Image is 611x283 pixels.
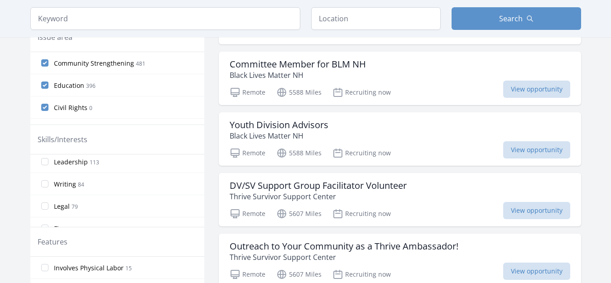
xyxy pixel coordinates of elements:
a: Committee Member for BLM NH Black Lives Matter NH Remote 5588 Miles Recruiting now View opportunity [219,52,581,105]
span: 396 [86,82,96,90]
span: Civil Rights [54,103,87,112]
span: Writing [54,180,76,189]
a: Youth Division Advisors Black Lives Matter NH Remote 5588 Miles Recruiting now View opportunity [219,112,581,166]
span: View opportunity [503,81,570,98]
p: Thrive Survivor Support Center [230,252,458,263]
p: Black Lives Matter NH [230,70,366,81]
input: Legal 79 [41,202,48,210]
input: Location [311,7,441,30]
h3: Youth Division Advisors [230,120,328,130]
h3: Outreach to Your Community as a Thrive Ambassador! [230,241,458,252]
span: Community Strengthening [54,59,134,68]
legend: Skills/Interests [38,134,87,145]
h3: Committee Member for BLM NH [230,59,366,70]
span: Leadership [54,158,88,167]
input: Leadership 113 [41,158,48,165]
p: Recruiting now [332,87,391,98]
span: View opportunity [503,202,570,219]
input: Involves Physical Labor 15 [41,264,48,271]
p: Remote [230,87,265,98]
input: Community Strengthening 481 [41,59,48,67]
span: 481 [136,60,145,67]
span: Education [54,81,84,90]
span: Involves Physical Labor [54,264,124,273]
span: Search [499,13,523,24]
p: Recruiting now [332,269,391,280]
p: Recruiting now [332,148,391,158]
p: Remote [230,269,265,280]
input: Finance 78 [41,225,48,232]
input: Keyword [30,7,300,30]
h3: DV/SV Support Group Facilitator Volunteer [230,180,407,191]
legend: Issue area [38,32,72,43]
span: 78 [79,225,86,233]
span: View opportunity [503,141,570,158]
span: 79 [72,203,78,211]
p: 5607 Miles [276,208,322,219]
span: 113 [90,158,99,166]
p: Remote [230,148,265,158]
p: Recruiting now [332,208,391,219]
p: Thrive Survivor Support Center [230,191,407,202]
span: 0 [89,104,92,112]
input: Education 396 [41,82,48,89]
p: 5588 Miles [276,148,322,158]
input: Writing 84 [41,180,48,187]
p: Black Lives Matter NH [230,130,328,141]
legend: Features [38,236,67,247]
span: Legal [54,202,70,211]
p: 5588 Miles [276,87,322,98]
p: 5607 Miles [276,269,322,280]
span: 15 [125,264,132,272]
a: DV/SV Support Group Facilitator Volunteer Thrive Survivor Support Center Remote 5607 Miles Recrui... [219,173,581,226]
input: Civil Rights 0 [41,104,48,111]
button: Search [452,7,581,30]
span: View opportunity [503,263,570,280]
span: Finance [54,224,77,233]
p: Remote [230,208,265,219]
span: 84 [78,181,84,188]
